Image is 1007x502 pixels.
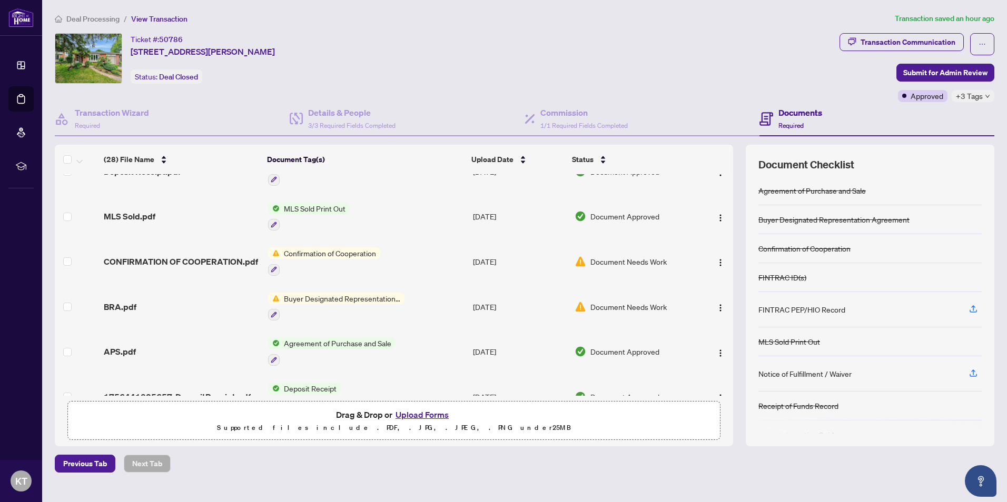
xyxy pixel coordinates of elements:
[124,455,171,473] button: Next Tab
[55,15,62,23] span: home
[104,255,258,268] span: CONFIRMATION OF COOPERATION.pdf
[268,293,280,304] img: Status Icon
[131,14,187,24] span: View Transaction
[55,34,122,83] img: IMG-X12210053_1.jpg
[712,208,729,225] button: Logo
[268,203,350,231] button: Status IconMLS Sold Print Out
[280,293,404,304] span: Buyer Designated Representation Agreement
[540,106,628,119] h4: Commission
[758,272,806,283] div: FINTRAC ID(s)
[469,239,570,284] td: [DATE]
[575,256,586,267] img: Document Status
[956,90,983,102] span: +3 Tags
[467,145,568,174] th: Upload Date
[965,465,996,497] button: Open asap
[15,474,27,488] span: KT
[896,64,994,82] button: Submit for Admin Review
[75,106,149,119] h4: Transaction Wizard
[758,157,854,172] span: Document Checklist
[575,210,586,222] img: Document Status
[104,154,154,165] span: (28) File Name
[979,41,986,48] span: ellipsis
[268,337,396,366] button: Status IconAgreement of Purchase and Sale
[469,329,570,374] td: [DATE]
[572,154,594,165] span: Status
[268,247,280,259] img: Status Icon
[124,13,127,25] li: /
[268,337,280,349] img: Status Icon
[268,247,380,276] button: Status IconConfirmation of Cooperation
[716,214,725,222] img: Logo
[758,243,851,254] div: Confirmation of Cooperation
[575,346,586,357] img: Document Status
[308,122,396,129] span: 3/3 Required Fields Completed
[716,394,725,402] img: Logo
[68,401,720,440] span: Drag & Drop orUpload FormsSupported files include .PDF, .JPG, .JPEG, .PNG under25MB
[159,72,198,82] span: Deal Closed
[985,94,990,99] span: down
[778,122,804,129] span: Required
[8,8,34,27] img: logo
[778,106,822,119] h4: Documents
[840,33,964,51] button: Transaction Communication
[263,145,467,174] th: Document Tag(s)
[268,203,280,214] img: Status Icon
[131,45,275,58] span: [STREET_ADDRESS][PERSON_NAME]
[104,390,251,403] span: 1756441825657-DepositReceipt.pdf
[268,383,341,411] button: Status IconDeposit Receipt
[66,14,120,24] span: Deal Processing
[469,194,570,239] td: [DATE]
[131,69,202,84] div: Status:
[712,388,729,405] button: Logo
[758,214,910,225] div: Buyer Designated Representation Agreement
[280,337,396,349] span: Agreement of Purchase and Sale
[590,301,667,313] span: Document Needs Work
[590,210,659,222] span: Document Approved
[716,349,725,357] img: Logo
[590,256,667,267] span: Document Needs Work
[712,253,729,270] button: Logo
[758,368,852,379] div: Notice of Fulfillment / Waiver
[861,34,955,51] div: Transaction Communication
[903,64,988,81] span: Submit for Admin Review
[308,106,396,119] h4: Details & People
[280,203,350,214] span: MLS Sold Print Out
[268,383,280,394] img: Status Icon
[74,421,714,434] p: Supported files include .PDF, .JPG, .JPEG, .PNG under 25 MB
[392,408,452,421] button: Upload Forms
[469,374,570,419] td: [DATE]
[75,122,100,129] span: Required
[568,145,694,174] th: Status
[131,33,183,45] div: Ticket #:
[104,345,136,358] span: APS.pdf
[63,455,107,472] span: Previous Tab
[280,247,380,259] span: Confirmation of Cooperation
[590,391,659,403] span: Document Approved
[575,301,586,313] img: Document Status
[55,455,115,473] button: Previous Tab
[336,408,452,421] span: Drag & Drop or
[159,35,183,44] span: 50786
[716,304,725,312] img: Logo
[590,346,659,357] span: Document Approved
[712,298,729,315] button: Logo
[104,300,136,313] span: BRA.pdf
[895,13,994,25] article: Transaction saved an hour ago
[712,343,729,360] button: Logo
[716,258,725,267] img: Logo
[100,145,263,174] th: (28) File Name
[911,90,943,102] span: Approved
[471,154,514,165] span: Upload Date
[540,122,628,129] span: 1/1 Required Fields Completed
[280,383,341,394] span: Deposit Receipt
[758,304,845,315] div: FINTRAC PEP/HIO Record
[758,185,866,196] div: Agreement of Purchase and Sale
[104,210,155,223] span: MLS Sold.pdf
[758,400,838,411] div: Receipt of Funds Record
[268,293,404,321] button: Status IconBuyer Designated Representation Agreement
[575,391,586,403] img: Document Status
[758,336,820,347] div: MLS Sold Print Out
[469,284,570,329] td: [DATE]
